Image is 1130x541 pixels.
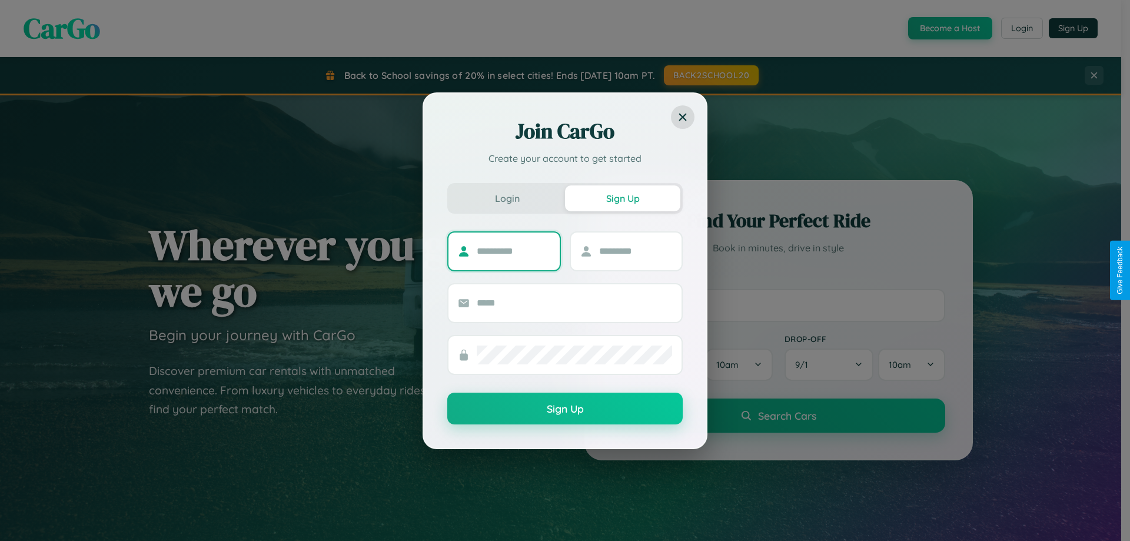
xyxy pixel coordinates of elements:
[565,185,680,211] button: Sign Up
[447,151,683,165] p: Create your account to get started
[1116,247,1124,294] div: Give Feedback
[447,393,683,424] button: Sign Up
[450,185,565,211] button: Login
[447,117,683,145] h2: Join CarGo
